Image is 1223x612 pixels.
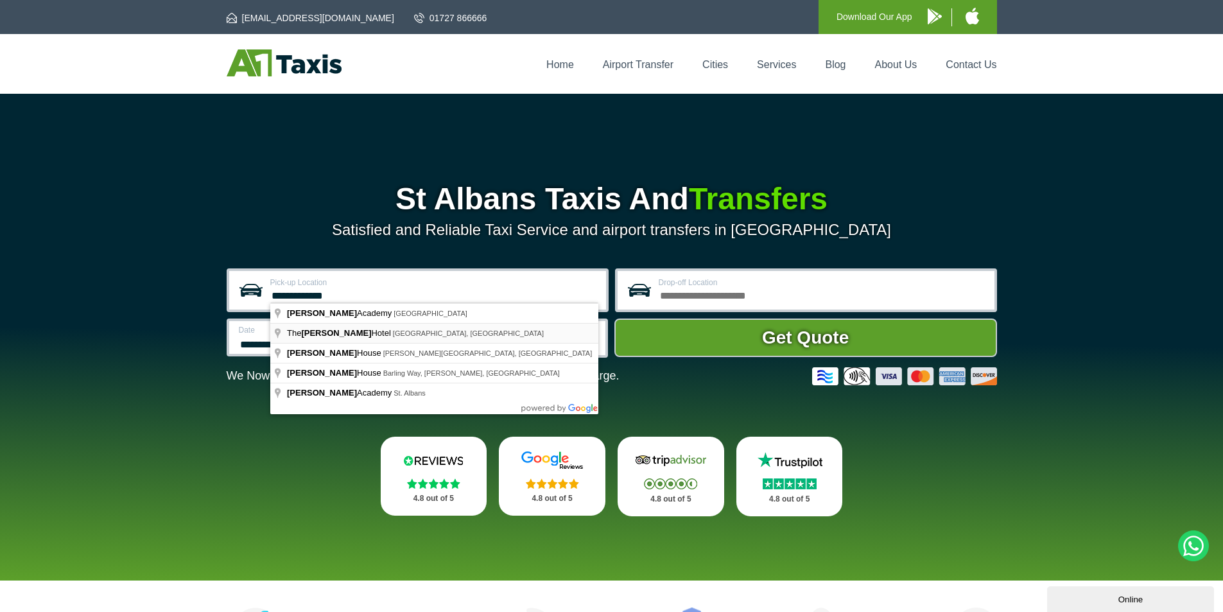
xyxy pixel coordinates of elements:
[395,491,473,507] p: 4.8 out of 5
[513,491,591,507] p: 4.8 out of 5
[526,478,579,489] img: Stars
[287,368,383,378] span: House
[287,388,357,398] span: [PERSON_NAME]
[763,478,817,489] img: Stars
[301,328,371,338] span: [PERSON_NAME]
[227,12,394,24] a: [EMAIL_ADDRESS][DOMAIN_NAME]
[287,348,357,358] span: [PERSON_NAME]
[383,349,593,357] span: [PERSON_NAME][GEOGRAPHIC_DATA], [GEOGRAPHIC_DATA]
[287,368,357,378] span: [PERSON_NAME]
[227,369,620,383] p: We Now Accept Card & Contactless Payment In
[644,478,697,489] img: Stars
[966,8,979,24] img: A1 Taxis iPhone App
[1047,584,1217,612] iframe: chat widget
[394,310,467,317] span: [GEOGRAPHIC_DATA]
[514,451,591,470] img: Google
[928,8,942,24] img: A1 Taxis Android App
[825,59,846,70] a: Blog
[395,451,472,470] img: Reviews.io
[618,437,724,516] a: Tripadvisor Stars 4.8 out of 5
[227,221,997,239] p: Satisfied and Reliable Taxi Service and airport transfers in [GEOGRAPHIC_DATA]
[812,367,997,385] img: Credit And Debit Cards
[546,59,574,70] a: Home
[757,59,796,70] a: Services
[875,59,917,70] a: About Us
[239,326,404,334] label: Date
[287,348,383,358] span: House
[227,184,997,214] h1: St Albans Taxis And
[837,9,912,25] p: Download Our App
[394,389,426,397] span: St. Albans
[227,49,342,76] img: A1 Taxis St Albans LTD
[603,59,673,70] a: Airport Transfer
[702,59,728,70] a: Cities
[287,328,393,338] span: The Hotel
[381,437,487,516] a: Reviews.io Stars 4.8 out of 5
[414,12,487,24] a: 01727 866666
[393,329,544,337] span: [GEOGRAPHIC_DATA], [GEOGRAPHIC_DATA]
[632,451,709,470] img: Tripadvisor
[751,451,828,470] img: Trustpilot
[270,279,598,286] label: Pick-up Location
[614,319,997,357] button: Get Quote
[736,437,843,516] a: Trustpilot Stars 4.8 out of 5
[689,182,828,216] span: Transfers
[659,279,987,286] label: Drop-off Location
[407,478,460,489] img: Stars
[946,59,996,70] a: Contact Us
[287,308,394,318] span: Academy
[499,437,605,516] a: Google Stars 4.8 out of 5
[632,491,710,507] p: 4.8 out of 5
[287,388,394,398] span: Academy
[287,308,357,318] span: [PERSON_NAME]
[750,491,829,507] p: 4.8 out of 5
[383,369,560,377] span: Barling Way, [PERSON_NAME], [GEOGRAPHIC_DATA]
